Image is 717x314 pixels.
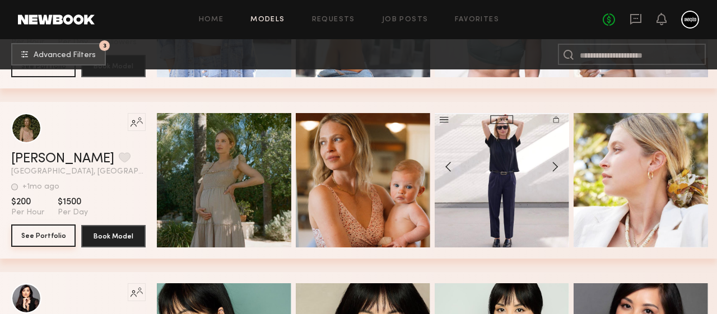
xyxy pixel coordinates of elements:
button: Book Model [81,225,146,247]
span: $1500 [58,196,88,208]
a: Job Posts [382,16,429,24]
a: [PERSON_NAME] [11,152,114,166]
span: Per Hour [11,208,44,218]
a: Home [199,16,224,24]
a: Models [250,16,285,24]
button: See Portfolio [11,224,76,247]
span: Per Day [58,208,88,218]
a: Favorites [455,16,499,24]
div: +1mo ago [22,183,59,191]
span: 3 [103,43,106,48]
span: Advanced Filters [34,51,96,59]
a: Requests [312,16,355,24]
button: 3Advanced Filters [11,43,106,65]
span: [GEOGRAPHIC_DATA], [GEOGRAPHIC_DATA] [11,168,146,176]
span: $200 [11,196,44,208]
